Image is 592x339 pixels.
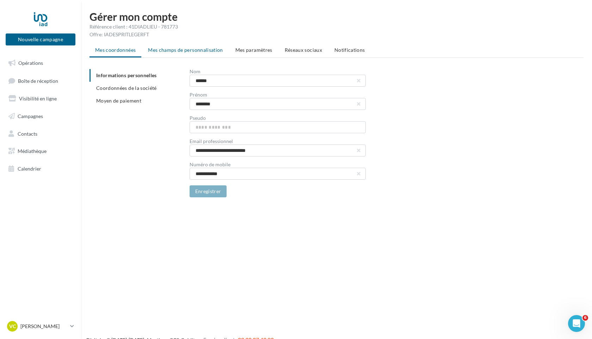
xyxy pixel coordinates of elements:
span: Campagnes [18,113,43,119]
span: Visibilité en ligne [19,95,57,101]
div: Email professionnel [190,139,366,144]
div: Offre: IADESPRITLEGERFT [90,31,584,38]
a: Opérations [4,56,77,70]
span: VC [9,323,16,330]
h1: Gérer mon compte [90,11,584,22]
span: Coordonnées de la société [96,85,157,91]
span: Calendrier [18,166,41,172]
a: Médiathèque [4,144,77,159]
a: VC [PERSON_NAME] [6,320,75,333]
a: Contacts [4,127,77,141]
span: Médiathèque [18,148,47,154]
a: Visibilité en ligne [4,91,77,106]
span: Mes paramètres [235,47,272,53]
button: Nouvelle campagne [6,33,75,45]
div: Prénom [190,92,366,97]
span: Réseaux sociaux [285,47,322,53]
div: Nom [190,69,366,74]
span: Boîte de réception [18,78,58,84]
a: Boîte de réception [4,73,77,88]
span: 6 [582,315,588,321]
div: Référence client : 41DIADLIEU - 781773 [90,23,584,30]
div: Numéro de mobile [190,162,366,167]
p: [PERSON_NAME] [20,323,67,330]
span: Opérations [18,60,43,66]
button: Enregistrer [190,185,227,197]
span: Mes champs de personnalisation [148,47,223,53]
a: Campagnes [4,109,77,124]
div: Pseudo [190,116,366,121]
span: Notifications [334,47,365,53]
span: Moyen de paiement [96,98,141,104]
iframe: Intercom live chat [568,315,585,332]
a: Calendrier [4,161,77,176]
span: Contacts [18,130,37,136]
